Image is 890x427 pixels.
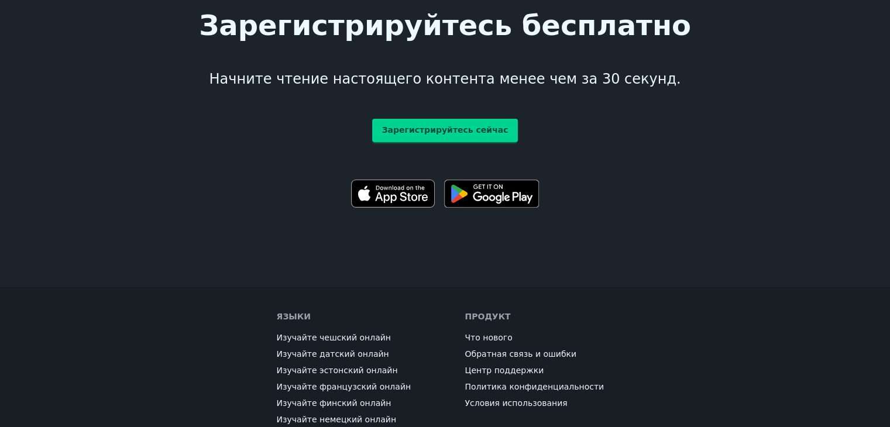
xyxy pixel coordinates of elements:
a: Зарегистрируйтесь сейчас [372,119,518,142]
h3: Начните чтение настоящего контента менее чем за 30 секунд. [209,70,681,88]
a: Что нового [465,332,512,343]
a: Центр поддержки [465,364,544,376]
h6: Языки [277,311,311,322]
h1: Зарегистрируйтесь бесплатно [199,11,691,39]
a: Обратная связь и ошибки [465,348,576,360]
a: Изучайте эстонский онлайн [277,364,398,376]
a: Условия использования [465,397,567,409]
a: Изучайте французский онлайн [277,381,411,392]
a: Изучайте датский онлайн [277,348,389,360]
a: Изучайте чешский онлайн [277,332,391,343]
a: Изучайте немецкий онлайн [277,414,396,425]
img: Get it on Google Play [444,180,539,208]
a: Изучайте финский онлайн [277,397,391,409]
img: Download on the App Store [351,180,435,208]
h6: Продукт [465,311,510,322]
a: Политика конфиденциальности [465,381,604,392]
